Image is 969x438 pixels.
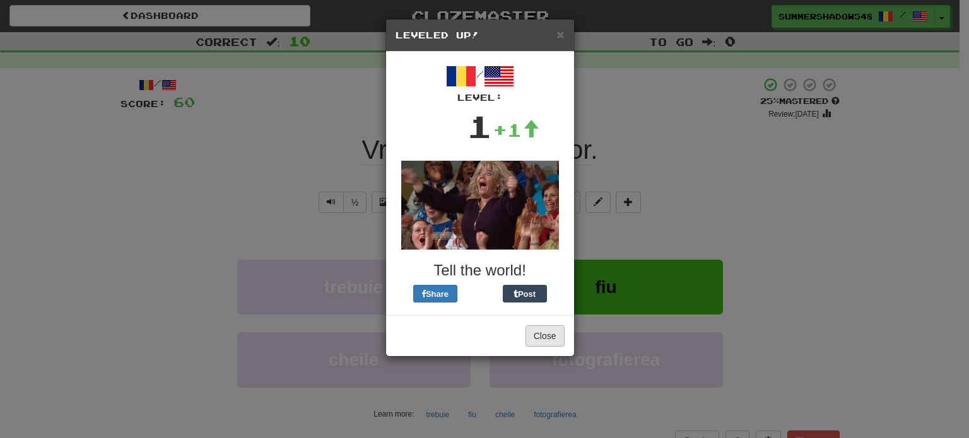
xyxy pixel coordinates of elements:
button: Close [526,325,565,347]
div: 1 [467,104,493,148]
div: Level: [396,91,565,104]
button: Post [503,285,547,303]
span: × [556,27,564,42]
img: happy-lady-c767e5519d6a7a6d241e17537db74d2b6302dbbc2957d4f543dfdf5f6f88f9b5.gif [401,161,559,250]
div: +1 [493,117,539,142]
iframe: X Post Button [457,285,503,303]
h5: Leveled Up! [396,29,565,42]
button: Share [413,285,457,303]
div: / [396,61,565,104]
h3: Tell the world! [396,262,565,279]
button: Close [556,28,564,41]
